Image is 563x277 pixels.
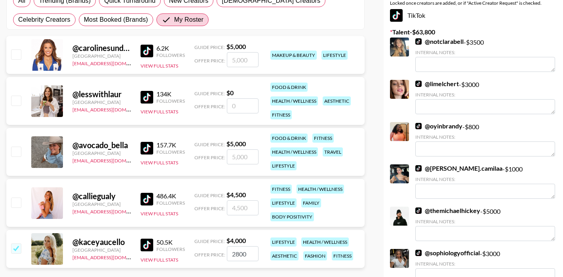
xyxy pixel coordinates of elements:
a: @themichaelhickey [415,207,480,215]
div: 134K [156,90,185,98]
div: travel [323,147,343,156]
div: food & drink [270,134,308,143]
div: TikTok [390,9,557,22]
div: lifestyle [321,51,348,60]
div: Internal Notes: [415,134,555,140]
div: health / wellness [270,147,318,156]
img: TikTok [415,165,422,171]
button: View Full Stats [141,109,178,115]
div: family [301,198,321,207]
label: Talent - $ 63,800 [390,28,557,36]
div: [GEOGRAPHIC_DATA] [72,247,131,253]
button: View Full Stats [141,63,178,69]
div: Followers [156,52,185,58]
img: TikTok [415,38,422,45]
div: Followers [156,246,185,252]
strong: $ 4,000 [226,237,246,244]
span: Guide Price: [194,90,225,96]
div: [GEOGRAPHIC_DATA] [72,53,131,59]
div: 6.2K [156,44,185,52]
div: Internal Notes: [415,219,555,224]
a: [EMAIL_ADDRESS][DOMAIN_NAME] [72,207,152,215]
span: Offer Price: [194,155,225,160]
a: @[PERSON_NAME].camilaa [415,164,502,172]
a: [EMAIL_ADDRESS][DOMAIN_NAME] [72,156,152,164]
img: TikTok [390,9,403,22]
a: [EMAIL_ADDRESS][DOMAIN_NAME] [72,253,152,260]
div: - $ 5000 [415,207,555,241]
img: TikTok [415,207,422,214]
span: My Roster [174,15,204,24]
div: lifestyle [270,161,297,170]
img: TikTok [141,193,153,205]
div: @ lesswithlaur [72,89,131,99]
div: Internal Notes: [415,261,555,267]
div: @ calliegualy [72,191,131,201]
div: Followers [156,98,185,104]
a: @sophiologyofficial [415,249,480,257]
span: Celebrity Creators [18,15,70,24]
div: Followers [156,200,185,206]
input: 5,000 [227,149,259,164]
img: TikTok [141,239,153,251]
div: food & drink [270,83,308,92]
a: @limelchert [415,80,459,88]
input: 4,000 [227,246,259,261]
div: lifestyle [270,237,297,247]
div: 50.5K [156,238,185,246]
a: @notclarabell [415,38,464,45]
button: View Full Stats [141,160,178,166]
div: lifestyle [270,198,297,207]
div: - $ 3000 [415,80,555,114]
img: TikTok [141,91,153,104]
div: health / wellness [297,185,344,194]
span: Most Booked (Brands) [84,15,148,24]
strong: $ 5,000 [226,43,246,50]
div: aesthetic [323,96,351,106]
div: @ carolinesundvold0 [72,43,131,53]
div: fitness [270,110,292,119]
strong: $ 4,500 [226,191,246,198]
img: TikTok [415,250,422,256]
div: makeup & beauty [270,51,317,60]
a: [EMAIL_ADDRESS][DOMAIN_NAME] [72,105,152,113]
img: TikTok [415,81,422,87]
span: Offer Price: [194,104,225,109]
button: View Full Stats [141,211,178,217]
div: - $ 1000 [415,164,555,199]
button: View Full Stats [141,257,178,263]
div: body positivity [270,212,314,221]
div: @ avocado_bella [72,140,131,150]
span: Guide Price: [194,192,225,198]
div: 486.4K [156,192,185,200]
div: Followers [156,149,185,155]
div: [GEOGRAPHIC_DATA] [72,99,131,105]
input: 4,500 [227,200,259,215]
div: Internal Notes: [415,92,555,98]
div: - $ 3500 [415,38,555,72]
div: health / wellness [270,96,318,106]
div: fitness [270,185,292,194]
img: TikTok [141,142,153,155]
div: - $ 800 [415,122,555,156]
div: fitness [332,251,353,260]
div: Internal Notes: [415,49,555,55]
div: Internal Notes: [415,176,555,182]
a: @oyinbrandy [415,122,462,130]
span: Guide Price: [194,44,225,50]
span: Offer Price: [194,58,225,64]
div: aesthetic [270,251,299,260]
div: health / wellness [301,237,349,247]
strong: $ 5,000 [226,140,246,147]
strong: $ 0 [226,89,234,96]
div: [GEOGRAPHIC_DATA] [72,150,131,156]
div: fashion [303,251,327,260]
input: 5,000 [227,52,259,67]
img: TikTok [415,123,422,129]
img: TikTok [141,45,153,57]
span: Guide Price: [194,238,225,244]
div: @ kaceyaucello [72,237,131,247]
span: Guide Price: [194,141,225,147]
input: 0 [227,98,259,113]
div: 157.7K [156,141,185,149]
